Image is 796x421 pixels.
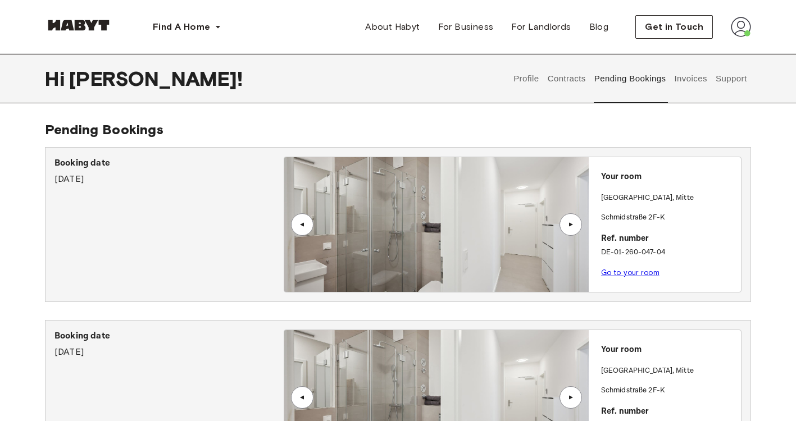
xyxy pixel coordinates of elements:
[731,17,751,37] img: avatar
[510,54,751,103] div: user profile tabs
[45,121,163,138] span: Pending Bookings
[601,232,736,245] p: Ref. number
[580,16,618,38] a: Blog
[714,54,748,103] button: Support
[438,20,494,34] span: For Business
[356,16,429,38] a: About Habyt
[45,20,112,31] img: Habyt
[601,405,736,418] p: Ref. number
[297,221,308,228] div: ▲
[546,54,587,103] button: Contracts
[635,15,713,39] button: Get in Touch
[45,67,69,90] span: Hi
[54,157,284,186] div: [DATE]
[601,385,736,396] p: Schmidstraße 2F-K
[54,330,284,359] div: [DATE]
[601,212,736,223] p: Schmidstraße 2F-K
[565,394,576,401] div: ▲
[601,193,694,204] p: [GEOGRAPHIC_DATA] , Mitte
[54,330,284,343] p: Booking date
[601,171,736,184] p: Your room
[502,16,580,38] a: For Landlords
[153,20,210,34] span: Find A Home
[144,16,230,38] button: Find A Home
[601,344,736,356] p: Your room
[565,221,576,228] div: ▲
[511,20,571,34] span: For Landlords
[429,16,503,38] a: For Business
[54,157,284,170] p: Booking date
[297,394,308,401] div: ▲
[589,20,609,34] span: Blog
[284,157,589,292] img: Image of the room
[601,268,659,277] a: Go to your room
[673,54,708,103] button: Invoices
[512,54,541,103] button: Profile
[601,247,736,258] p: DE-01-260-047-04
[645,20,703,34] span: Get in Touch
[601,365,694,377] p: [GEOGRAPHIC_DATA] , Mitte
[593,54,667,103] button: Pending Bookings
[69,67,243,90] span: [PERSON_NAME] !
[365,20,420,34] span: About Habyt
